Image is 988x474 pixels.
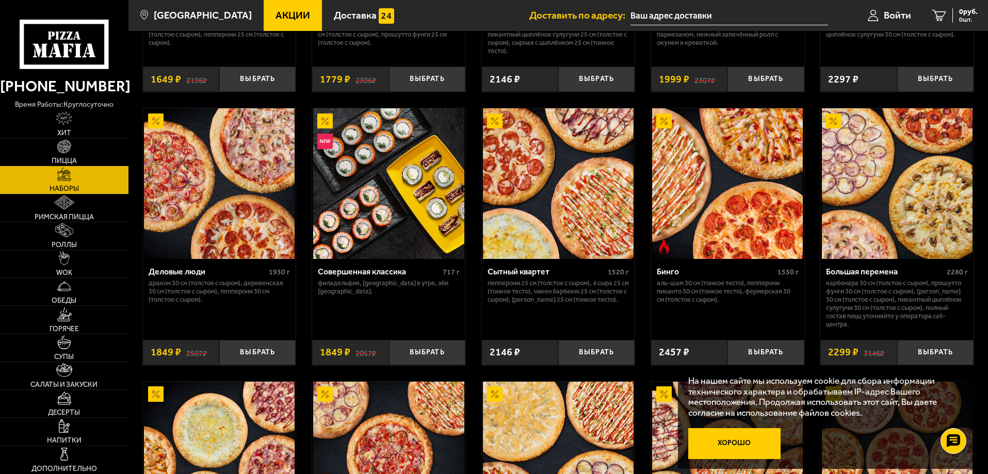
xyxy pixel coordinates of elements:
button: Выбрать [727,67,804,92]
span: 2280 г [947,268,968,276]
p: Мясная с грибами 25 см (тонкое тесто), Пепперони Пиканто 25 см (тонкое тесто), Пикантный цыплёнок... [488,14,629,56]
img: Акционный [487,113,503,129]
span: 2297 ₽ [828,74,859,85]
span: Акции [276,10,310,20]
button: Выбрать [219,340,296,365]
img: Совершенная классика [313,108,464,259]
p: Дракон 30 см (толстое с сыром), Деревенская 30 см (толстое с сыром), Пепперони 30 см (толстое с с... [149,279,290,304]
span: 0 шт. [959,17,978,23]
img: Острое блюдо [656,238,672,254]
img: Акционный [148,386,164,402]
span: Наборы [50,185,79,192]
a: АкционныйДеловые люди [143,108,296,259]
span: Супы [54,353,74,361]
span: 1930 г [269,268,290,276]
p: Филадельфия, [GEOGRAPHIC_DATA] в угре, Эби [GEOGRAPHIC_DATA]. [318,279,460,296]
a: АкционныйНовинкаСовершенная классика [312,108,465,259]
span: 1779 ₽ [320,74,350,85]
img: Акционный [825,113,841,129]
img: 15daf4d41897b9f0e9f617042186c801.svg [379,8,394,24]
span: Хит [57,129,71,137]
span: 2146 ₽ [490,347,520,357]
span: Доставить по адресу: [529,10,630,20]
span: Роллы [52,241,77,249]
button: Выбрать [727,340,804,365]
span: 2146 ₽ [490,74,520,85]
a: АкционныйСытный квартет [482,108,635,259]
button: Выбрать [389,340,465,365]
span: 717 г [443,268,460,276]
span: 1999 ₽ [659,74,689,85]
img: Акционный [487,386,503,402]
img: Акционный [656,113,672,129]
s: 2507 ₽ [186,347,207,357]
span: [GEOGRAPHIC_DATA] [154,10,252,20]
div: Деловые люди [149,267,267,276]
span: Обеды [52,297,76,304]
p: Аль-Шам 30 см (тонкое тесто), Пепперони Пиканто 30 см (тонкое тесто), Фермерская 30 см (толстое с... [657,279,799,304]
p: Карбонара 30 см (толстое с сыром), Прошутто Фунги 30 см (толстое с сыром), [PERSON_NAME] 30 см (т... [826,279,968,329]
img: Деловые люди [144,108,295,259]
button: Хорошо [688,428,781,459]
button: Выбрать [558,67,635,92]
input: Ваш адрес доставки [630,6,828,25]
img: Сытный квартет [483,108,634,259]
span: 2457 ₽ [659,347,689,357]
button: Выбрать [389,67,465,92]
span: WOK [56,269,72,276]
s: 3146 ₽ [864,347,884,357]
s: 2196 ₽ [186,74,207,85]
span: Десерты [48,409,80,416]
img: Акционный [656,386,672,402]
div: Совершенная классика [318,267,440,276]
img: Новинка [317,134,333,149]
span: 2299 ₽ [828,347,859,357]
a: АкционныйБольшая перемена [820,108,974,259]
span: 1849 ₽ [320,347,350,357]
span: Салаты и закуски [30,381,98,388]
span: 1520 г [608,268,629,276]
span: 1849 ₽ [151,347,181,357]
img: Акционный [317,386,333,402]
span: Напитки [47,437,82,444]
span: Доставка [334,10,377,20]
a: АкционныйОстрое блюдоБинго [651,108,804,259]
s: 2057 ₽ [355,347,376,357]
span: Горячее [50,325,79,333]
span: 1649 ₽ [151,74,181,85]
p: Пепперони 25 см (толстое с сыром), 4 сыра 25 см (тонкое тесто), Чикен Барбекю 25 см (толстое с сы... [488,279,629,304]
div: Большая перемена [826,267,944,276]
button: Выбрать [897,340,974,365]
img: Бинго [652,108,803,259]
div: Бинго [657,267,775,276]
div: Сытный квартет [488,267,606,276]
button: Выбрать [219,67,296,92]
p: На нашем сайте мы используем cookie для сбора информации технического характера и обрабатываем IP... [688,375,958,418]
s: 2306 ₽ [355,74,376,85]
s: 2307 ₽ [694,74,715,85]
span: Пицца [52,157,77,165]
span: 0 руб. [959,8,978,15]
img: Акционный [148,113,164,129]
img: Акционный [317,113,333,129]
img: Большая перемена [822,108,973,259]
span: Войти [884,10,911,20]
span: Дополнительно [31,465,97,472]
span: 1530 г [778,268,799,276]
span: Римская пицца [35,214,94,221]
button: Выбрать [558,340,635,365]
button: Выбрать [897,67,974,92]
